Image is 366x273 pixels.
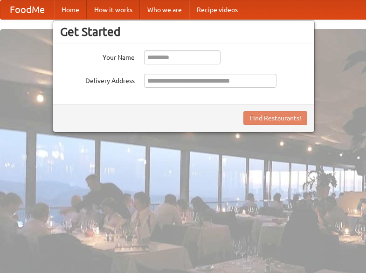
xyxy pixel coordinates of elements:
[87,0,140,19] a: How it works
[243,111,307,125] button: Find Restaurants!
[140,0,189,19] a: Who we are
[60,50,135,62] label: Your Name
[60,25,307,39] h3: Get Started
[189,0,245,19] a: Recipe videos
[54,0,87,19] a: Home
[0,0,54,19] a: FoodMe
[60,74,135,85] label: Delivery Address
